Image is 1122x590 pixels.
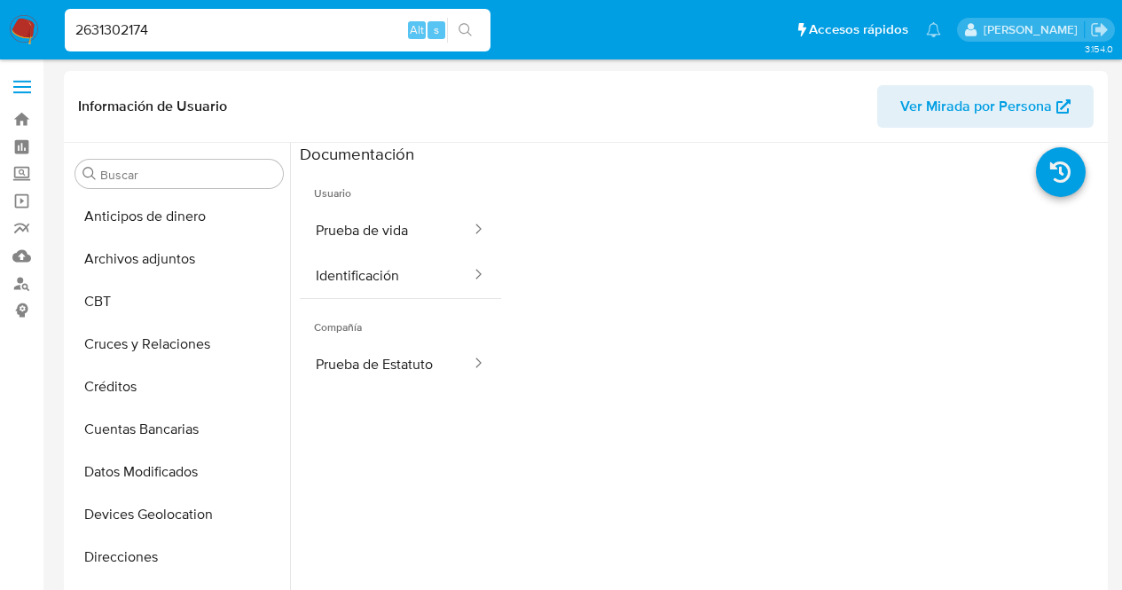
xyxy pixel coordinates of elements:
[68,451,290,493] button: Datos Modificados
[68,323,290,366] button: Cruces y Relaciones
[100,167,276,183] input: Buscar
[68,195,290,238] button: Anticipos de dinero
[68,536,290,578] button: Direcciones
[68,493,290,536] button: Devices Geolocation
[410,21,424,38] span: Alt
[78,98,227,115] h1: Información de Usuario
[926,22,941,37] a: Notificaciones
[984,21,1084,38] p: agostina.bazzano@mercadolibre.com
[809,20,908,39] span: Accesos rápidos
[68,408,290,451] button: Cuentas Bancarias
[68,366,290,408] button: Créditos
[65,19,490,42] input: Buscar usuario o caso...
[68,280,290,323] button: CBT
[434,21,439,38] span: s
[68,238,290,280] button: Archivos adjuntos
[82,167,97,181] button: Buscar
[877,85,1094,128] button: Ver Mirada por Persona
[1090,20,1109,39] a: Salir
[900,85,1052,128] span: Ver Mirada por Persona
[447,18,483,43] button: search-icon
